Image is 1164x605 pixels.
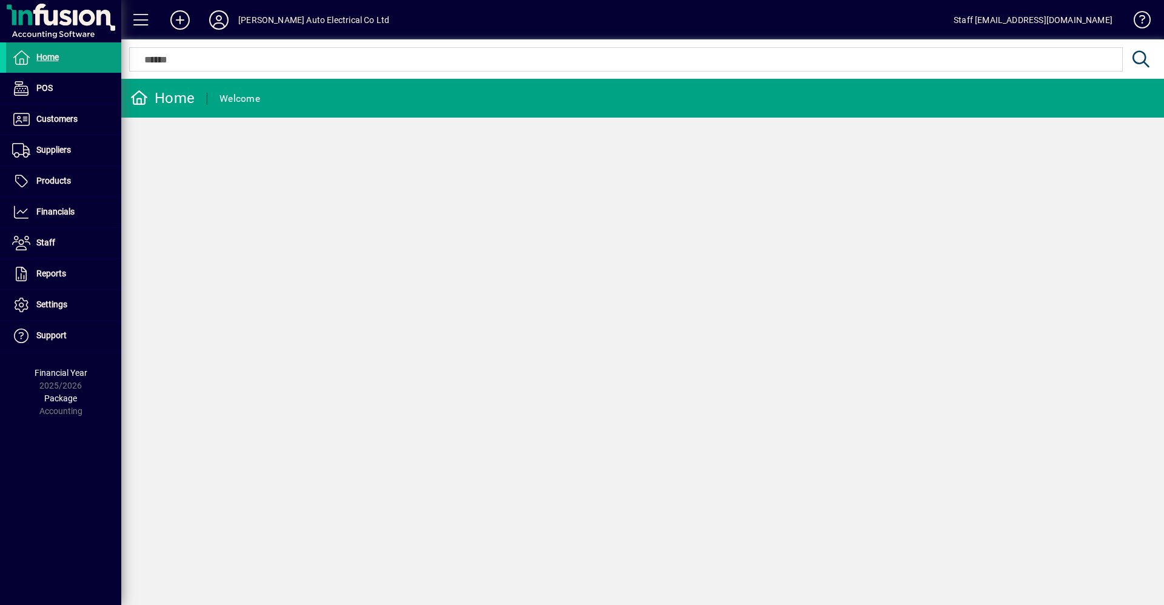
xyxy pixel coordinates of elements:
[130,89,195,108] div: Home
[36,83,53,93] span: POS
[36,207,75,216] span: Financials
[36,299,67,309] span: Settings
[36,145,71,155] span: Suppliers
[6,197,121,227] a: Financials
[6,104,121,135] a: Customers
[36,52,59,62] span: Home
[44,393,77,403] span: Package
[6,166,121,196] a: Products
[36,269,66,278] span: Reports
[36,114,78,124] span: Customers
[6,259,121,289] a: Reports
[6,228,121,258] a: Staff
[6,73,121,104] a: POS
[199,9,238,31] button: Profile
[954,10,1112,30] div: Staff [EMAIL_ADDRESS][DOMAIN_NAME]
[36,238,55,247] span: Staff
[36,330,67,340] span: Support
[1125,2,1149,42] a: Knowledge Base
[36,176,71,186] span: Products
[6,290,121,320] a: Settings
[6,135,121,165] a: Suppliers
[219,89,260,109] div: Welcome
[35,368,87,378] span: Financial Year
[238,10,389,30] div: [PERSON_NAME] Auto Electrical Co Ltd
[6,321,121,351] a: Support
[161,9,199,31] button: Add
